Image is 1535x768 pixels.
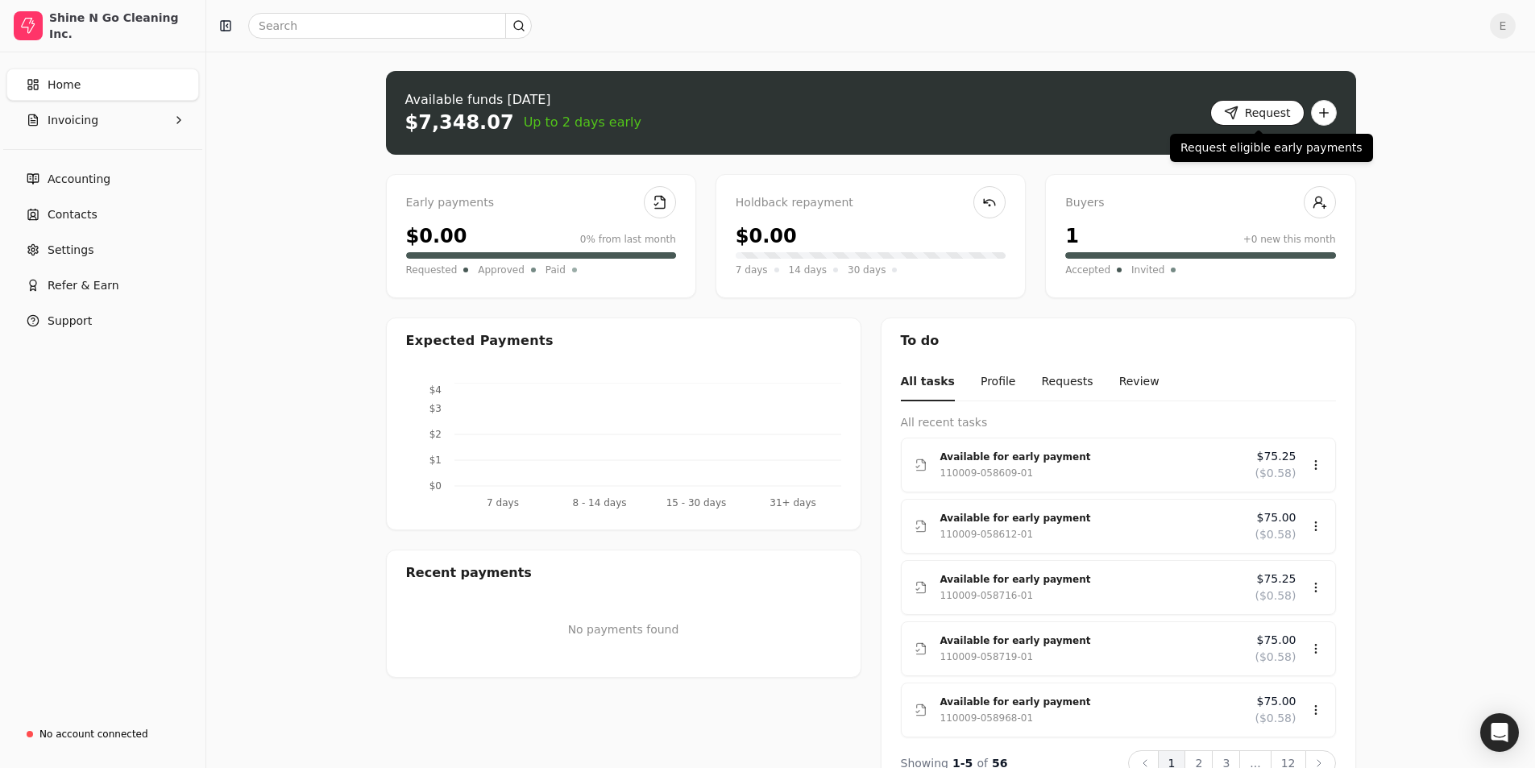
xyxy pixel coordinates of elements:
div: +0 new this month [1243,232,1336,247]
div: Expected Payments [406,331,554,351]
span: $75.25 [1257,571,1296,587]
tspan: $0 [429,480,441,492]
div: Available for early payment [940,571,1243,587]
span: Invoicing [48,112,98,129]
div: Early payments [406,194,676,212]
span: ($0.58) [1255,526,1296,543]
div: 1 [1065,222,1079,251]
span: Paid [546,262,566,278]
div: All recent tasks [901,414,1336,431]
button: All tasks [901,363,955,401]
span: Requested [406,262,458,278]
span: ($0.58) [1255,649,1296,666]
button: Request [1210,100,1305,126]
tspan: 31+ days [770,497,815,509]
div: Shine N Go Cleaning Inc. [49,10,192,42]
button: E [1490,13,1516,39]
span: ($0.58) [1255,710,1296,727]
div: Buyers [1065,194,1335,212]
button: Profile [981,363,1016,401]
span: $75.00 [1257,509,1296,526]
tspan: $1 [429,455,441,466]
a: Settings [6,234,199,266]
span: 14 days [789,262,827,278]
span: Accepted [1065,262,1110,278]
div: Recent payments [387,550,861,596]
tspan: $3 [429,403,441,414]
div: $0.00 [406,222,467,251]
span: Up to 2 days early [524,113,641,132]
span: Contacts [48,206,97,223]
div: No account connected [39,727,148,741]
span: Support [48,313,92,330]
span: Invited [1131,262,1164,278]
div: Holdback repayment [736,194,1006,212]
div: 0% from last month [580,232,676,247]
span: 30 days [848,262,886,278]
p: No payments found [406,621,841,638]
div: Request eligible early payments [1170,134,1373,162]
span: $75.25 [1257,448,1296,465]
tspan: 7 days [487,497,519,509]
button: Refer & Earn [6,269,199,301]
tspan: 15 - 30 days [666,497,726,509]
div: 110009-058719-01 [940,649,1034,665]
span: Approved [478,262,525,278]
button: Support [6,305,199,337]
span: Settings [48,242,93,259]
div: 110009-058612-01 [940,526,1034,542]
div: Available funds [DATE] [405,90,642,110]
div: To do [882,318,1355,363]
button: Review [1119,363,1160,401]
div: 110009-058968-01 [940,710,1034,726]
div: Available for early payment [940,694,1243,710]
button: Requests [1041,363,1093,401]
div: $7,348.07 [405,110,514,135]
span: ($0.58) [1255,587,1296,604]
a: No account connected [6,720,199,749]
tspan: 8 - 14 days [572,497,626,509]
span: Home [48,77,81,93]
span: $75.00 [1257,693,1296,710]
div: $0.00 [736,222,797,251]
button: Invoicing [6,104,199,136]
span: $75.00 [1257,632,1296,649]
div: Available for early payment [940,510,1243,526]
a: Accounting [6,163,199,195]
span: Accounting [48,171,110,188]
div: Open Intercom Messenger [1480,713,1519,752]
div: 110009-058716-01 [940,587,1034,604]
div: Available for early payment [940,449,1243,465]
tspan: $4 [429,384,441,396]
div: Available for early payment [940,633,1243,649]
span: Refer & Earn [48,277,119,294]
span: ($0.58) [1255,465,1296,482]
input: Search [248,13,532,39]
span: 7 days [736,262,768,278]
a: Contacts [6,198,199,230]
div: 110009-058609-01 [940,465,1034,481]
tspan: $2 [429,429,441,440]
a: Home [6,68,199,101]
